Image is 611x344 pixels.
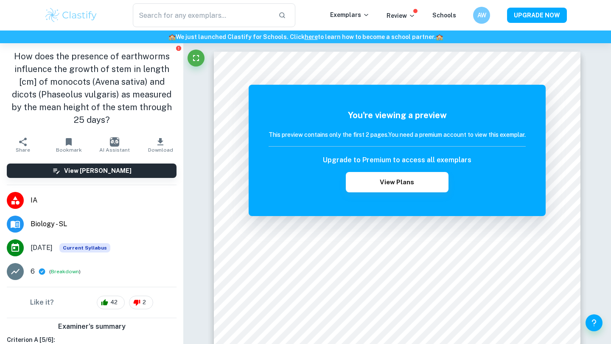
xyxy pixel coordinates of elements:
span: AI Assistant [99,147,130,153]
h6: Upgrade to Premium to access all exemplars [323,155,471,165]
input: Search for any exemplars... [133,3,272,27]
span: Share [16,147,30,153]
p: 6 [31,266,35,277]
h6: Like it? [30,297,54,308]
h5: You're viewing a preview [269,109,526,122]
span: Download [148,147,173,153]
button: AI Assistant [92,133,137,157]
h6: View [PERSON_NAME] [64,166,132,175]
span: Current Syllabus [59,243,110,252]
h1: How does the presence of earthworms influence the growth of stem in length [cm] of monocots (Aven... [7,50,177,126]
span: 🏫 [168,33,176,40]
span: [DATE] [31,243,53,253]
span: ( ) [49,268,81,276]
button: View Plans [346,172,448,192]
div: This exemplar is based on the current syllabus. Feel free to refer to it for inspiration/ideas wh... [59,243,110,252]
button: Fullscreen [188,50,205,67]
button: Report issue [175,45,182,51]
span: Biology - SL [31,219,177,229]
h6: We just launched Clastify for Schools. Click to learn how to become a school partner. [2,32,609,42]
span: 🏫 [436,33,443,40]
span: Bookmark [56,147,82,153]
p: Exemplars [330,10,370,19]
span: IA [31,195,177,205]
span: 2 [138,298,151,307]
span: 42 [106,298,122,307]
h6: AW [477,11,487,20]
a: here [305,33,318,40]
button: Download [137,133,183,157]
button: Help and Feedback [586,314,603,331]
h6: This preview contains only the first 2 pages. You need a premium account to view this exemplar. [269,130,526,139]
button: View [PERSON_NAME] [7,164,177,178]
img: AI Assistant [110,137,119,147]
button: Bookmark [46,133,92,157]
img: Clastify logo [44,7,98,24]
a: Schools [432,12,456,19]
button: AW [473,7,490,24]
p: Review [387,11,415,20]
button: Breakdown [51,268,79,275]
button: UPGRADE NOW [507,8,567,23]
h6: Examiner's summary [3,322,180,332]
